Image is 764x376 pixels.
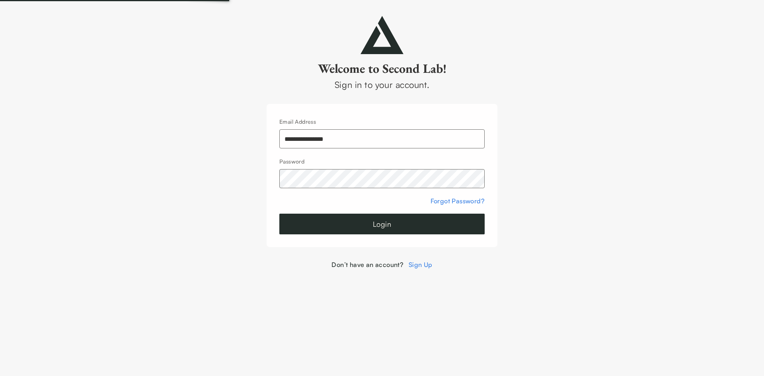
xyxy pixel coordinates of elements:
[431,197,485,205] a: Forgot Password?
[267,78,497,91] div: Sign in to your account.
[267,60,497,76] h2: Welcome to Second Lab!
[361,16,403,54] img: secondlab-logo
[267,260,497,269] div: Don’t have an account?
[279,158,304,165] label: Password
[409,261,433,269] a: Sign Up
[279,118,316,125] label: Email Address
[279,214,485,234] button: Login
